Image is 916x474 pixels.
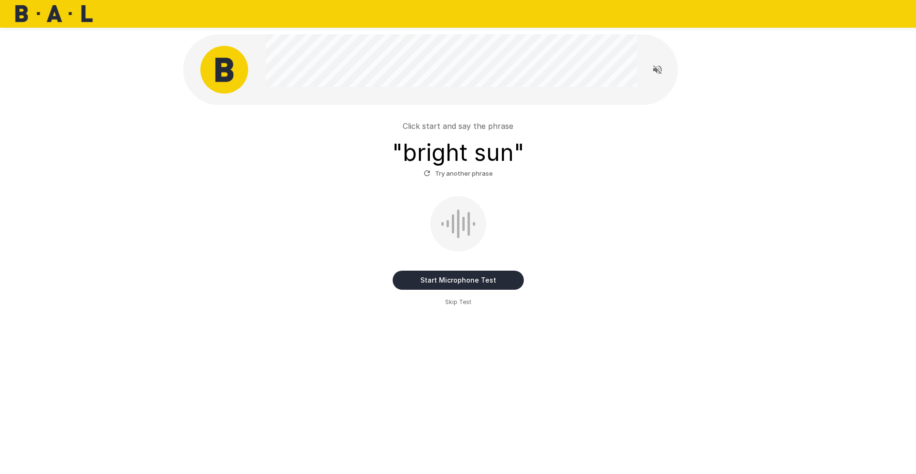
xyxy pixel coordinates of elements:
button: Start Microphone Test [393,271,524,290]
span: Skip Test [445,297,471,307]
button: Try another phrase [421,166,495,181]
h3: " bright sun " [392,139,524,166]
button: Read questions aloud [648,60,667,79]
p: Click start and say the phrase [403,120,513,132]
img: bal_avatar.png [200,46,248,94]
